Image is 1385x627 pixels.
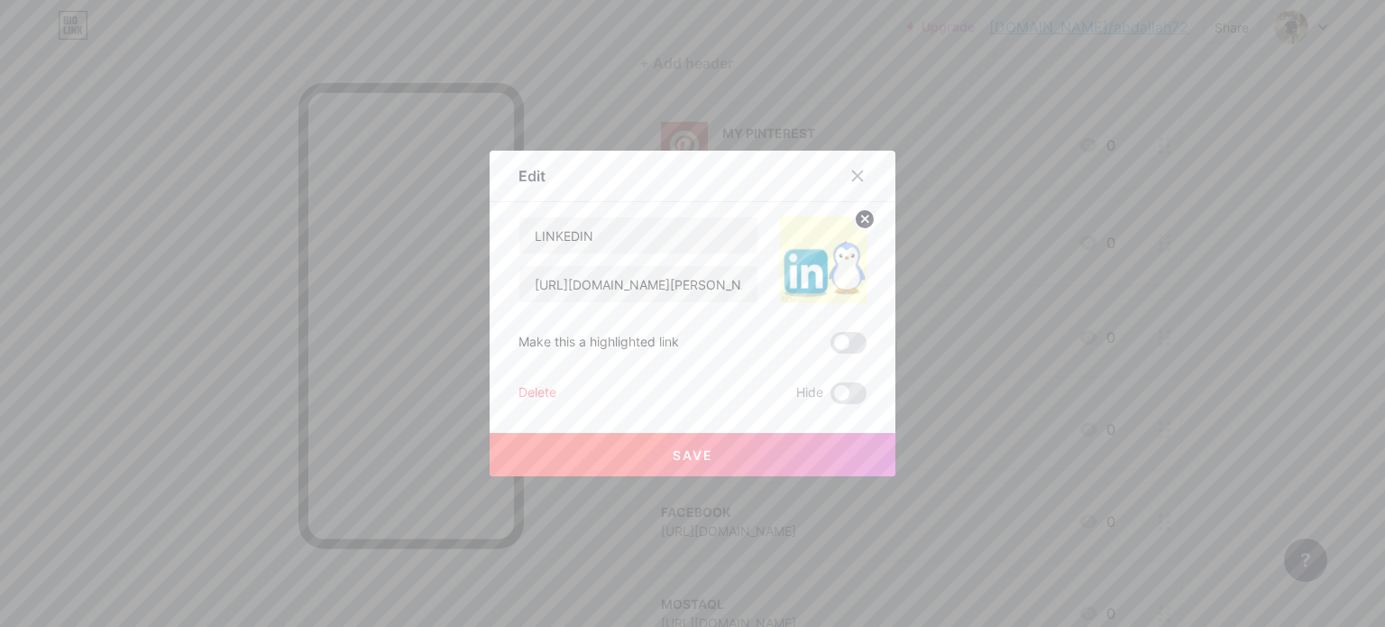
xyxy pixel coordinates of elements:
span: Hide [796,383,823,404]
input: Title [519,217,757,254]
div: Edit [518,165,546,187]
button: Save [490,433,895,476]
img: link_thumbnail [780,217,867,303]
input: URL [519,266,757,302]
span: Save [673,447,713,463]
div: Delete [518,383,556,404]
div: Make this a highlighted link [518,332,679,354]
